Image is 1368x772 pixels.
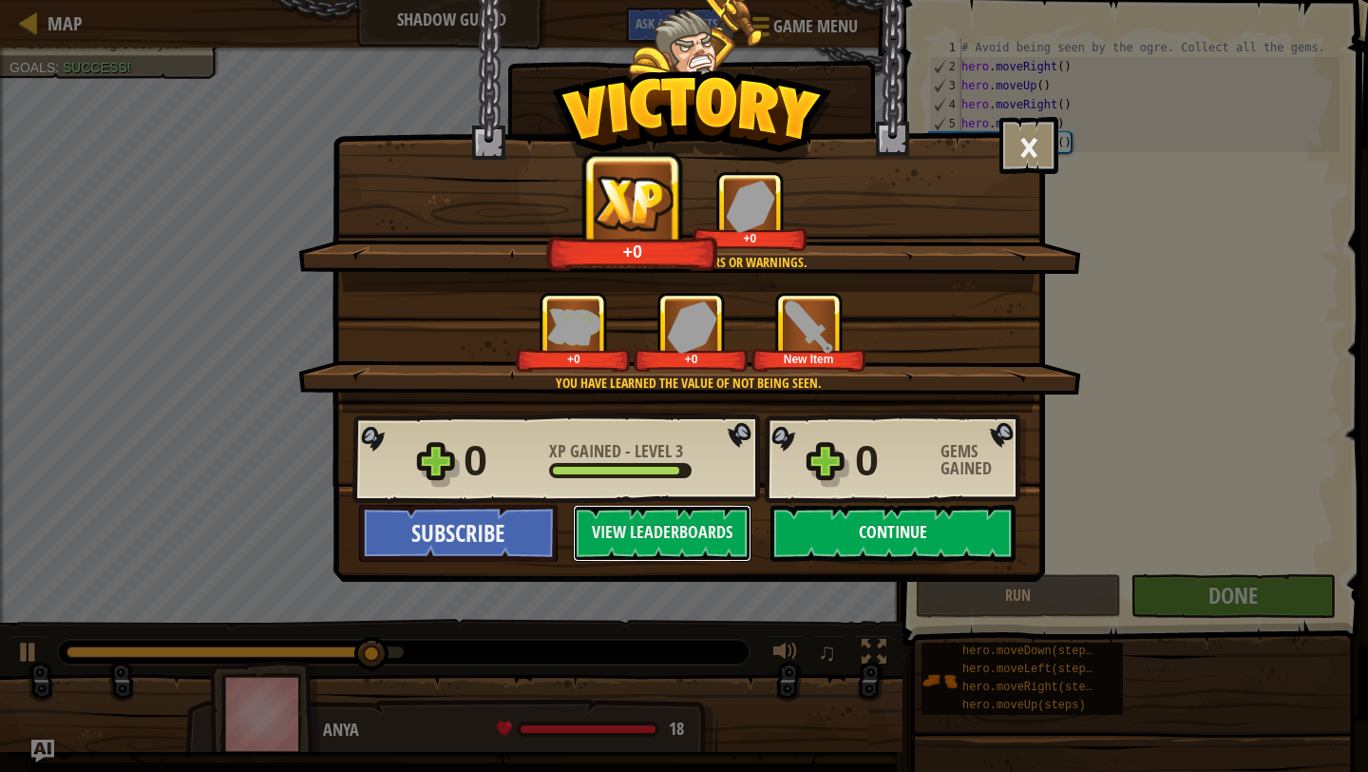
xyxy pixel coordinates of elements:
[389,253,988,272] div: Clean code: no code errors or warnings.
[940,443,1026,477] div: Gems Gained
[696,231,804,245] div: +0
[547,308,600,345] img: XP Gained
[770,505,1016,562] button: Continue
[552,241,713,262] div: +0
[586,170,680,236] img: XP Gained
[855,431,929,492] div: 0
[675,439,683,463] span: 3
[783,300,835,353] img: New Item
[359,505,558,562] button: Subscribe
[631,439,675,463] span: Level
[520,352,627,366] div: +0
[667,300,716,353] img: Gems Gained
[755,352,863,366] div: New Item
[573,505,751,562] button: View Leaderboards
[726,180,775,232] img: Gems Gained
[464,431,538,492] div: 0
[549,439,625,463] span: XP Gained
[549,443,683,460] div: -
[552,70,832,165] img: Victory
[999,117,1058,174] button: ×
[389,374,988,393] div: You have learned the value of not being seen.
[637,352,745,366] div: +0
